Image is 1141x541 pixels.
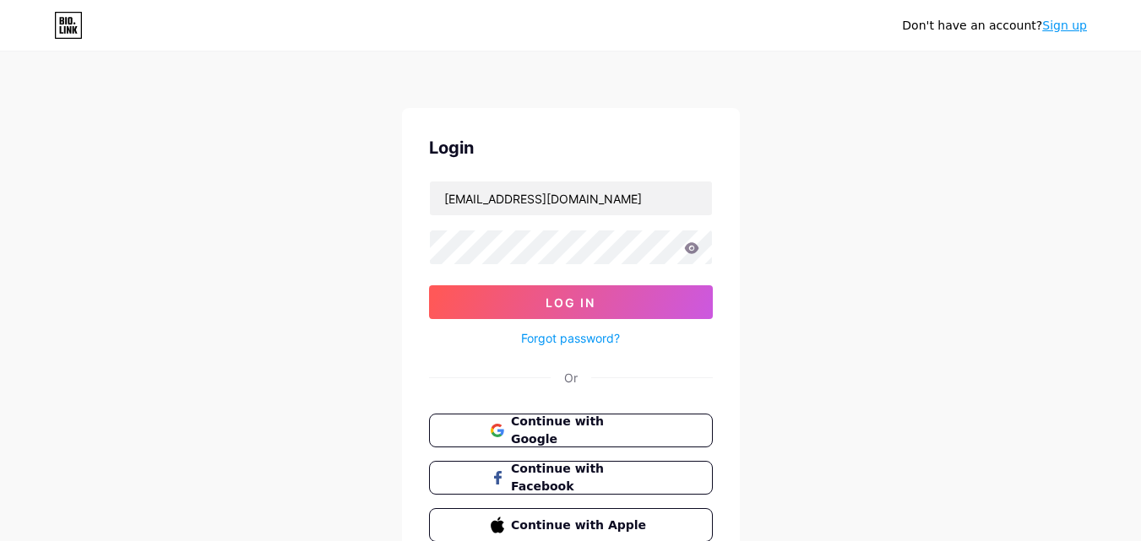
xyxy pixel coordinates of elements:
[429,285,713,319] button: Log In
[429,461,713,495] button: Continue with Facebook
[1042,19,1087,32] a: Sign up
[511,413,650,448] span: Continue with Google
[546,295,595,310] span: Log In
[430,181,712,215] input: Username
[429,135,713,160] div: Login
[429,414,713,447] button: Continue with Google
[511,517,650,534] span: Continue with Apple
[511,460,650,495] span: Continue with Facebook
[521,329,620,347] a: Forgot password?
[564,369,578,387] div: Or
[902,17,1087,35] div: Don't have an account?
